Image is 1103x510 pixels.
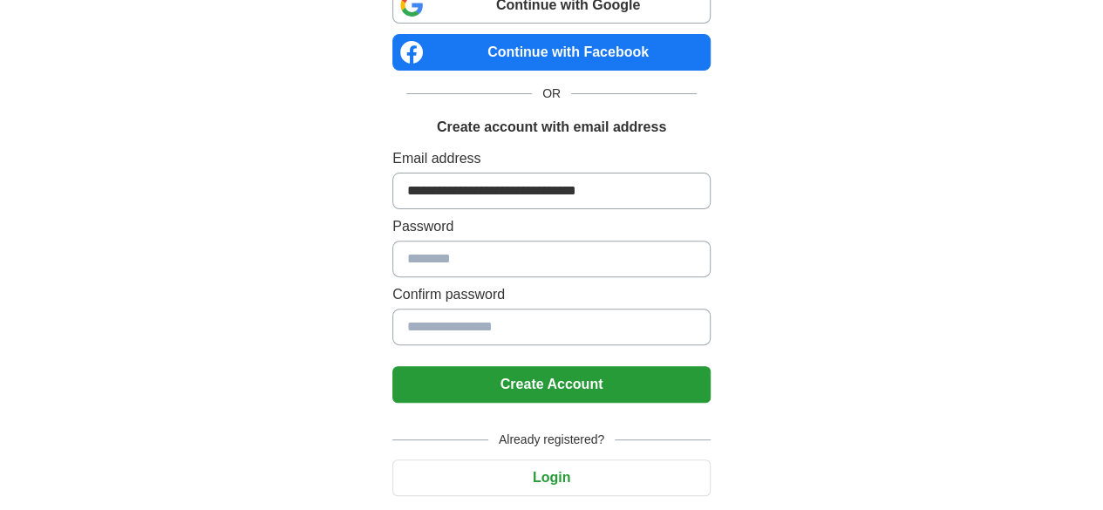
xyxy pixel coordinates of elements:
a: Login [392,470,711,485]
h1: Create account with email address [437,117,666,138]
label: Confirm password [392,284,711,305]
button: Create Account [392,366,711,403]
label: Email address [392,148,711,169]
button: Login [392,459,711,496]
label: Password [392,216,711,237]
a: Continue with Facebook [392,34,711,71]
span: Already registered? [488,431,615,449]
span: OR [532,85,571,103]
